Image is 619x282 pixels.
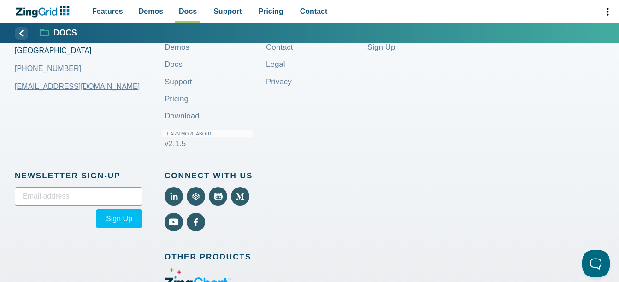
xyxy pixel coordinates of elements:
span: Connect With Us [165,169,266,182]
a: Pricing [165,88,189,110]
span: Demos [139,5,163,18]
span: Pricing [259,5,283,18]
a: Privacy [266,71,292,93]
a: Legal [266,53,285,75]
a: Support [165,71,192,93]
a: View Code Pen (External) [187,187,205,206]
span: Docs [179,5,197,18]
span: Other Products [165,250,266,264]
a: ZingChart Logo. Click to return to the homepage [15,6,74,18]
a: Learn More About v2.1.5 [165,123,256,154]
a: Sign Up [367,36,395,58]
span: Contact [300,5,328,18]
span: Newsletter Sign‑up [15,169,142,182]
a: Contact [266,36,293,58]
a: [EMAIL_ADDRESS][DOMAIN_NAME] [15,76,140,98]
button: Sign Up [96,209,142,228]
a: Demos [165,36,189,58]
span: v2.1.5 [165,139,186,148]
a: Docs [40,28,77,39]
a: View Medium (External) [231,187,249,206]
a: [PHONE_NUMBER] [15,62,81,75]
span: Support [213,5,242,18]
a: View Github (External) [209,187,227,206]
a: View Facebook (External) [187,213,205,231]
a: View LinkedIn (External) [165,187,183,206]
input: Email address [15,187,142,206]
span: Features [92,5,123,18]
a: Docs [165,53,183,75]
iframe: Help Scout Beacon - Open [582,250,610,277]
a: View YouTube (External) [165,213,183,231]
a: Download [165,105,200,127]
strong: Docs [53,29,77,37]
address: [STREET_ADDRESS] [GEOGRAPHIC_DATA] [15,32,165,75]
small: Learn More About [162,130,253,137]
